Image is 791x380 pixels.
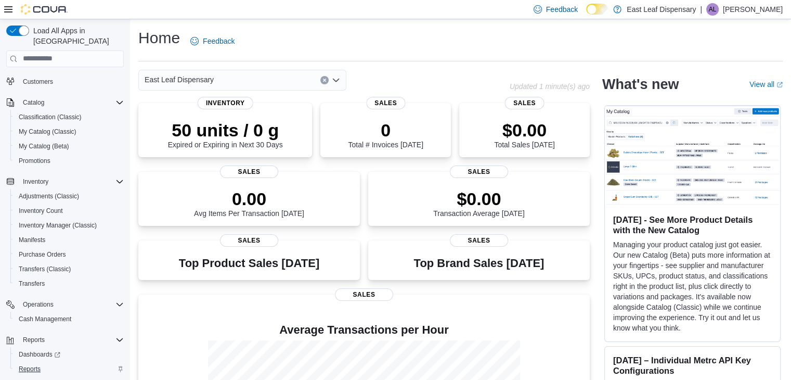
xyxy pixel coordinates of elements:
p: Updated 1 minute(s) ago [510,82,590,91]
h3: Top Product Sales [DATE] [179,257,319,270]
button: Promotions [10,154,128,168]
span: Purchase Orders [15,248,124,261]
span: Classification (Classic) [19,113,82,121]
span: Inventory Manager (Classic) [19,221,97,230]
a: Manifests [15,234,49,246]
p: [PERSON_NAME] [723,3,783,16]
div: Transaction Average [DATE] [433,188,525,218]
button: Clear input [320,76,329,84]
button: Transfers [10,276,128,291]
a: Transfers (Classic) [15,263,75,275]
span: Operations [23,300,54,309]
span: Promotions [19,157,50,165]
h3: Top Brand Sales [DATE] [414,257,544,270]
button: Open list of options [332,76,340,84]
span: Cash Management [15,313,124,325]
button: Classification (Classic) [10,110,128,124]
span: Inventory [198,97,253,109]
span: Reports [19,334,124,346]
span: Operations [19,298,124,311]
button: Reports [19,334,49,346]
button: Transfers (Classic) [10,262,128,276]
span: My Catalog (Beta) [15,140,124,153]
button: Purchase Orders [10,247,128,262]
button: Reports [10,362,128,376]
div: Avg Items Per Transaction [DATE] [194,188,304,218]
a: Inventory Count [15,205,67,217]
h3: [DATE] - See More Product Details with the New Catalog [613,214,772,235]
p: 0.00 [194,188,304,209]
button: Catalog [19,96,48,109]
a: Promotions [15,155,55,167]
span: Sales [450,166,508,178]
button: Reports [2,333,128,347]
span: East Leaf Dispensary [145,73,214,86]
a: Dashboards [15,348,64,361]
button: Inventory Manager (Classic) [10,218,128,233]
button: Cash Management [10,312,128,326]
p: 0 [348,120,423,141]
button: Inventory [2,174,128,189]
p: East Leaf Dispensary [627,3,696,16]
a: Inventory Manager (Classic) [15,219,101,232]
p: Managing your product catalog just got easier. Our new Catalog (Beta) puts more information at yo... [613,239,772,333]
div: Total # Invoices [DATE] [348,120,423,149]
span: Feedback [203,36,235,46]
h3: [DATE] – Individual Metrc API Key Configurations [613,355,772,376]
span: Sales [505,97,544,109]
span: Manifests [19,236,45,244]
button: Manifests [10,233,128,247]
div: Alex Librera [706,3,719,16]
h2: What's new [602,76,679,93]
button: Inventory [19,175,53,188]
button: Inventory Count [10,204,128,218]
svg: External link [776,82,783,88]
span: Sales [220,234,278,247]
button: Catalog [2,95,128,110]
span: My Catalog (Beta) [19,142,69,150]
a: My Catalog (Beta) [15,140,73,153]
button: Customers [2,74,128,89]
span: Cash Management [19,315,71,323]
span: Load All Apps in [GEOGRAPHIC_DATA] [29,26,124,46]
span: Inventory Count [15,205,124,217]
a: Feedback [186,31,239,52]
a: Customers [19,75,57,88]
img: Cova [21,4,68,15]
span: Transfers (Classic) [15,263,124,275]
span: Sales [335,288,393,301]
span: Dashboards [19,350,60,359]
span: Inventory [19,175,124,188]
span: AL [709,3,717,16]
span: Sales [450,234,508,247]
div: Total Sales [DATE] [494,120,554,149]
span: My Catalog (Classic) [19,128,76,136]
a: Transfers [15,277,49,290]
p: $0.00 [433,188,525,209]
span: Transfers [19,280,45,288]
span: Reports [15,363,124,375]
span: My Catalog (Classic) [15,125,124,138]
span: Customers [19,75,124,88]
span: Transfers [15,277,124,290]
input: Dark Mode [586,4,608,15]
span: Catalog [23,98,44,107]
a: View allExternal link [749,80,783,88]
span: Feedback [546,4,578,15]
h4: Average Transactions per Hour [147,324,581,336]
a: Classification (Classic) [15,111,86,123]
span: Transfers (Classic) [19,265,71,273]
span: Customers [23,78,53,86]
button: My Catalog (Classic) [10,124,128,139]
a: Cash Management [15,313,75,325]
a: Adjustments (Classic) [15,190,83,202]
h1: Home [138,28,180,48]
div: Expired or Expiring in Next 30 Days [168,120,283,149]
a: Reports [15,363,45,375]
span: Catalog [19,96,124,109]
span: Sales [366,97,405,109]
p: | [700,3,702,16]
span: Dashboards [15,348,124,361]
span: Inventory [23,178,48,186]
